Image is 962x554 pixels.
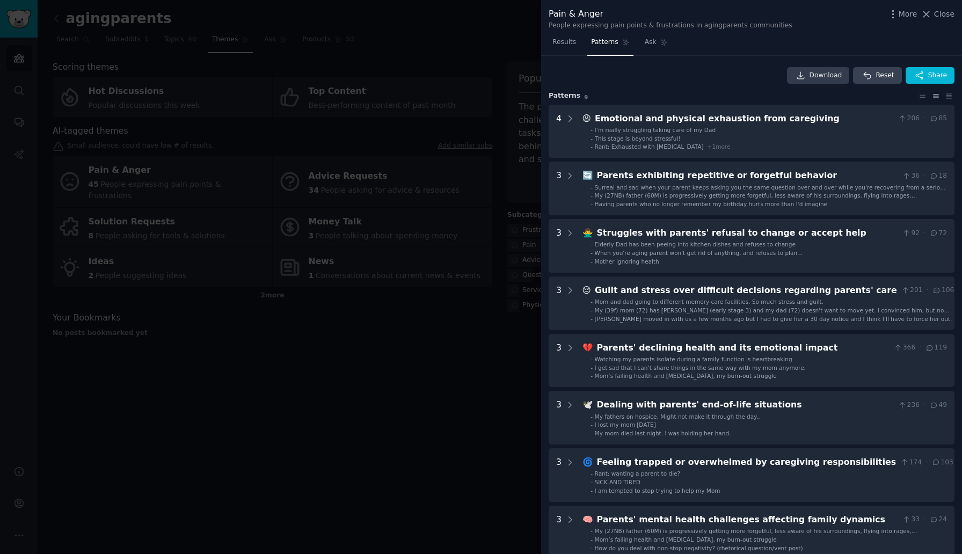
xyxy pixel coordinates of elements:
[919,343,921,353] span: ·
[595,413,760,420] span: My fathers on hospice. Might not make it through the day..
[893,343,915,353] span: 366
[591,258,593,265] div: -
[595,421,656,428] span: I lost my mom [DATE]
[597,227,898,240] div: Struggles with parents' refusal to change or accept help
[923,515,925,524] span: ·
[595,298,824,305] span: Mom and dad going to different memory care facilities. So much stress and guilt.
[595,316,952,322] span: [PERSON_NAME] moved in with us a few months ago but I had to give her a 30 day notice and I think...
[584,94,588,100] span: 9
[549,8,792,21] div: Pain & Anger
[595,241,796,247] span: Elderly Dad has been peeing into kitchen dishes and refuses to change
[591,192,593,199] div: -
[876,71,894,81] span: Reset
[549,34,580,56] a: Results
[901,286,923,295] span: 201
[898,400,920,410] span: 236
[591,421,593,428] div: -
[549,91,580,101] span: Pattern s
[591,184,593,191] div: -
[556,112,562,151] div: 4
[591,544,593,552] div: -
[921,9,954,20] button: Close
[591,536,593,543] div: -
[899,9,917,20] span: More
[595,143,704,150] span: Rant: Exhausted with [MEDICAL_DATA]
[597,169,898,183] div: Parents exhibiting repetitive or forgetful behavior
[591,249,593,257] div: -
[582,457,593,467] span: 🌀
[595,479,640,485] span: SICK AND TIRED
[641,34,672,56] a: Ask
[595,284,897,297] div: Guilt and stress over difficult decisions regarding parents' care
[591,315,593,323] div: -
[591,298,593,305] div: -
[887,9,917,20] button: More
[929,114,947,123] span: 85
[591,307,593,314] div: -
[929,171,947,181] span: 18
[591,355,593,363] div: -
[595,487,720,494] span: I am tempted to stop trying to help my Mom
[925,458,928,468] span: ·
[582,170,593,180] span: 🔄
[708,143,731,150] span: + 1 more
[582,342,593,353] span: 💔
[597,398,894,412] div: Dealing with parents' end-of-life situations
[595,258,659,265] span: Mother ignoring health
[898,114,920,123] span: 206
[591,200,593,208] div: -
[595,250,803,256] span: When you're aging parent won't get rid of anything, and refuses to plan...
[929,515,947,524] span: 24
[902,171,920,181] span: 36
[595,112,894,126] div: Emotional and physical exhaustion from caregiving
[549,21,792,31] div: People expressing pain points & frustrations in agingparents communities
[595,536,777,543] span: Mom’s failing health and [MEDICAL_DATA], my burn-out struggle
[591,478,593,486] div: -
[810,71,842,81] span: Download
[595,135,681,142] span: This stage is beyond stressful!
[934,9,954,20] span: Close
[595,307,950,321] span: My (39f) mom (72) has [PERSON_NAME] (early stage 3) and my dad (72) doesn't want to move yet. I c...
[929,229,947,238] span: 72
[556,284,562,323] div: 3
[906,67,954,84] button: Share
[591,470,593,477] div: -
[595,192,934,206] span: My (27NB) father (60M) is progressively getting more forgetful, less aware of his surroundings, f...
[591,413,593,420] div: -
[925,343,947,353] span: 119
[591,126,593,134] div: -
[556,227,562,265] div: 3
[900,458,922,468] span: 174
[591,527,593,535] div: -
[595,430,731,436] span: My mom died last night. I was holding her hand.
[595,545,803,551] span: How do you deal with non-stop negativity? (rhetorical question/vent post)
[582,285,591,295] span: 😔
[591,38,618,47] span: Patterns
[928,71,947,81] span: Share
[587,34,633,56] a: Patterns
[556,513,562,552] div: 3
[597,456,897,469] div: Feeling trapped or overwhelmed by caregiving responsibilities
[595,127,716,133] span: I’m really struggling taking care of my Dad
[923,171,925,181] span: ·
[591,143,593,150] div: -
[923,229,925,238] span: ·
[929,400,947,410] span: 49
[595,365,806,371] span: I get sad that I can’t share things in the same way with my mom anymore.
[556,341,562,380] div: 3
[902,229,920,238] span: 92
[595,528,934,542] span: My (27NB) father (60M) is progressively getting more forgetful, less aware of his surroundings, f...
[902,515,920,524] span: 33
[595,201,827,207] span: Having parents who no longer remember my birthday hurts more than I'd imagine
[597,513,898,527] div: Parents' mental health challenges affecting family dynamics
[927,286,929,295] span: ·
[595,184,947,198] span: Surreal and sad when your parent keeps asking you the same question over and over while you're re...
[923,114,925,123] span: ·
[595,373,777,379] span: Mom’s failing health and [MEDICAL_DATA], my burn-out struggle
[591,240,593,248] div: -
[556,398,562,437] div: 3
[582,113,591,123] span: 😩
[582,399,593,410] span: 🕊️
[591,372,593,380] div: -
[853,67,901,84] button: Reset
